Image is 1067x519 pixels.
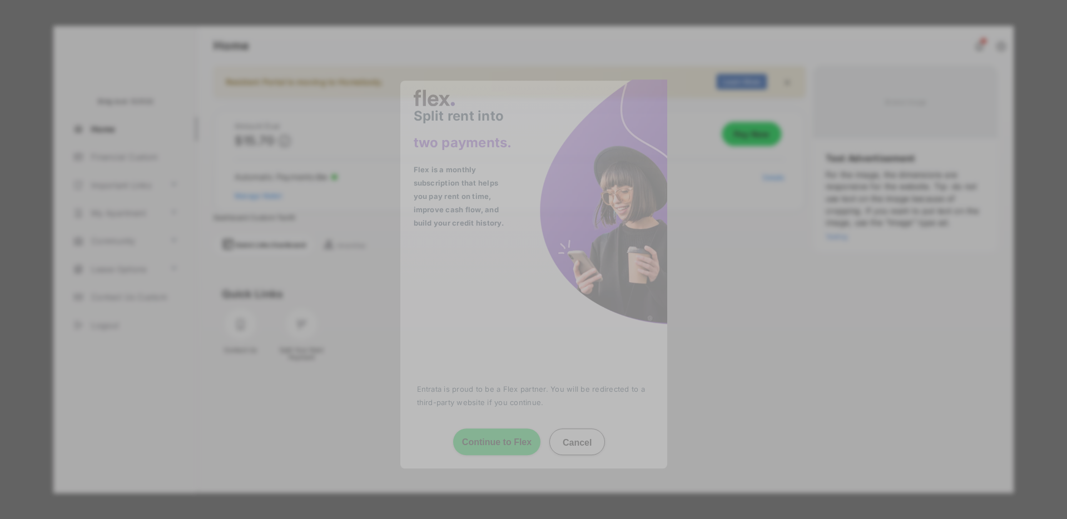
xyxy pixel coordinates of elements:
button: Cancel [549,428,605,455]
img: wKl2oUooBbhmwAAAABJRU5ErkJggg== [533,79,667,332]
p: Split rent into [414,109,513,149]
button: Continue to Flex [453,428,540,455]
p: Flex is a monthly subscription that helps you pay rent on time, improve cash flow, and build your... [414,163,513,229]
img: svg+xml;base64,PHN2ZyB3aWR0aD0iNzQiIGhlaWdodD0iMzAiIHZpZXdCb3g9IjAgMCA3NCAzMCIgZmlsbD0ibm9uZSIgeG... [414,89,455,106]
p: two payments. [414,136,513,149]
p: Entrata is proud to be a Flex partner. You will be redirected to a third-party website if you con... [414,379,654,412]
